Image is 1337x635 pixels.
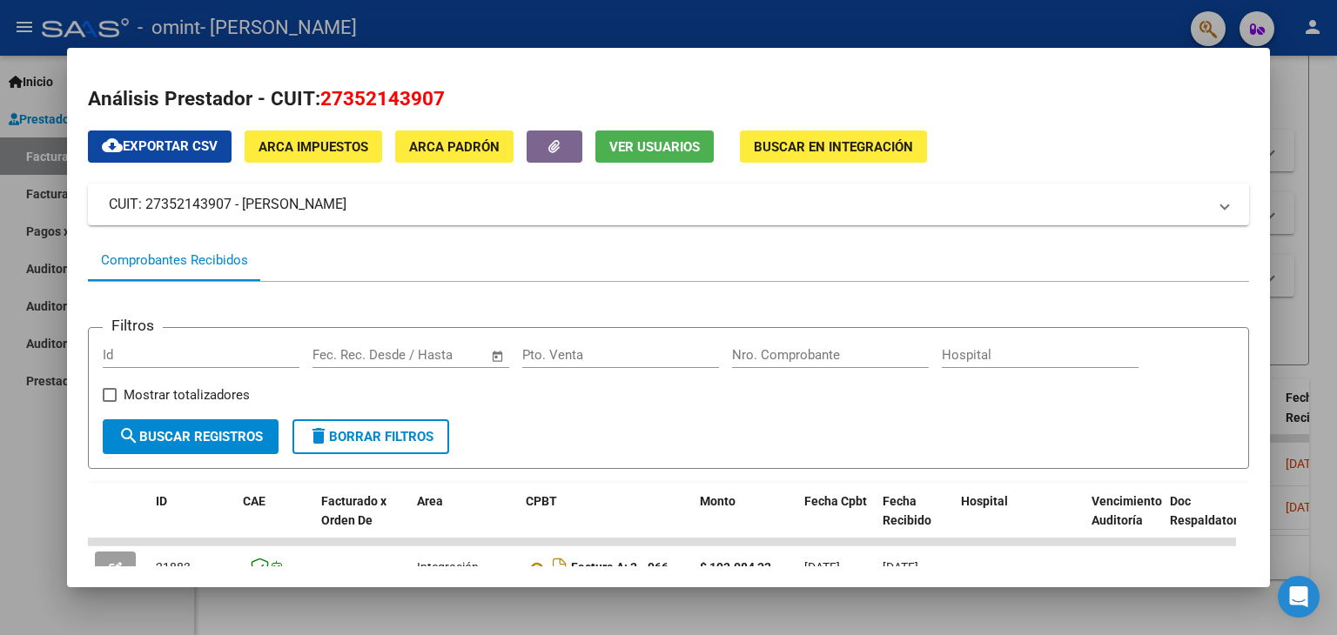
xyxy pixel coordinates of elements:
datatable-header-cell: Hospital [954,483,1085,559]
button: Ver Usuarios [595,130,714,163]
mat-icon: cloud_download [102,135,123,156]
datatable-header-cell: ID [149,483,236,559]
span: CPBT [526,494,557,508]
span: Borrar Filtros [308,429,433,444]
span: [DATE] [883,560,918,574]
span: ARCA Padrón [409,139,500,155]
strong: $ 193.084,32 [700,560,771,574]
span: Doc Respaldatoria [1170,494,1248,528]
button: Borrar Filtros [292,419,449,454]
button: ARCA Impuestos [245,130,382,163]
datatable-header-cell: Facturado x Orden De [314,483,410,559]
span: CAE [243,494,265,508]
datatable-header-cell: Fecha Recibido [876,483,954,559]
span: Fecha Cpbt [804,494,867,508]
datatable-header-cell: CPBT [519,483,693,559]
i: Descargar documento [548,553,571,581]
span: Integración [417,560,479,574]
input: Fecha inicio [312,347,383,363]
span: Fecha Recibido [883,494,931,528]
span: ARCA Impuestos [259,139,368,155]
span: Vencimiento Auditoría [1092,494,1162,528]
mat-icon: search [118,425,139,446]
mat-panel-title: CUIT: 27352143907 - [PERSON_NAME] [109,194,1207,215]
span: Mostrar totalizadores [124,384,250,405]
datatable-header-cell: CAE [236,483,314,559]
button: Buscar Registros [103,419,279,454]
h3: Filtros [103,314,163,337]
span: Hospital [961,494,1008,508]
mat-icon: delete [308,425,329,446]
button: Buscar en Integración [740,130,927,163]
button: ARCA Padrón [395,130,514,163]
input: Fecha fin [399,347,483,363]
span: [DATE] [804,560,840,574]
datatable-header-cell: Doc Respaldatoria [1163,483,1267,559]
span: ID [156,494,167,508]
span: 27352143907 [320,87,445,110]
strong: Factura A: 3 - 966 [571,561,668,575]
span: 21883 [156,560,191,574]
div: Comprobantes Recibidos [101,251,248,271]
span: Ver Usuarios [609,139,700,155]
h2: Análisis Prestador - CUIT: [88,84,1249,114]
datatable-header-cell: Area [410,483,519,559]
span: Buscar en Integración [754,139,913,155]
button: Open calendar [487,346,507,366]
span: Area [417,494,443,508]
datatable-header-cell: Fecha Cpbt [797,483,876,559]
div: Open Intercom Messenger [1278,576,1320,618]
span: Buscar Registros [118,429,263,444]
span: Monto [700,494,736,508]
span: Facturado x Orden De [321,494,386,528]
datatable-header-cell: Monto [693,483,797,559]
button: Exportar CSV [88,130,232,163]
span: Exportar CSV [102,138,218,154]
datatable-header-cell: Vencimiento Auditoría [1085,483,1163,559]
mat-expansion-panel-header: CUIT: 27352143907 - [PERSON_NAME] [88,184,1249,225]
